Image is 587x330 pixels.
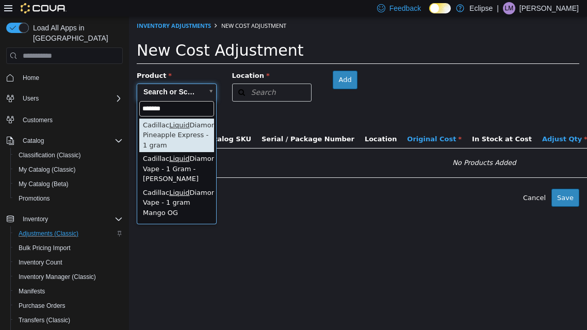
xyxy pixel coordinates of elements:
span: Customers [19,113,123,126]
a: Classification (Classic) [14,149,85,161]
span: Transfers (Classic) [19,316,70,324]
a: Customers [19,114,57,126]
span: Inventory Manager (Classic) [14,271,123,283]
button: Catalog [19,135,48,147]
span: Catalog [19,135,123,147]
a: Promotions [14,192,54,205]
span: Inventory Count [14,256,123,269]
button: Inventory [19,213,52,225]
span: Bulk Pricing Import [14,242,123,254]
span: Classification (Classic) [19,151,81,159]
span: Users [19,92,123,105]
button: Transfers (Classic) [10,313,127,327]
span: My Catalog (Classic) [14,163,123,176]
span: Purchase Orders [14,300,123,312]
a: My Catalog (Beta) [14,178,73,190]
span: Manifests [19,287,45,295]
p: [PERSON_NAME] [519,2,579,14]
div: Cadillac Diamonds Vape - 1 Gram - [PERSON_NAME] [10,136,85,170]
span: Inventory [23,215,48,223]
a: Purchase Orders [14,300,70,312]
a: Inventory Count [14,256,67,269]
button: Manifests [10,284,127,299]
span: Load All Apps in [GEOGRAPHIC_DATA] [29,23,123,43]
span: Liquid [40,172,60,180]
button: Promotions [10,191,127,206]
button: Users [19,92,43,105]
span: Users [23,94,39,103]
button: Inventory Manager (Classic) [10,270,127,284]
a: Inventory Manager (Classic) [14,271,100,283]
p: Eclipse [469,2,493,14]
span: Inventory Manager (Classic) [19,273,96,281]
button: Adjustments (Classic) [10,226,127,241]
span: My Catalog (Beta) [14,178,123,190]
button: Classification (Classic) [10,148,127,162]
span: Promotions [14,192,123,205]
span: Catalog [23,137,44,145]
button: Purchase Orders [10,299,127,313]
a: Manifests [14,285,49,298]
span: My Catalog (Classic) [19,166,76,174]
span: Customers [23,116,53,124]
span: Liquid [40,105,60,112]
span: Promotions [19,194,50,203]
span: Liquid [40,138,60,146]
a: Transfers (Classic) [14,314,74,326]
button: Users [2,91,127,106]
input: Dark Mode [429,3,451,14]
span: Home [19,71,123,84]
button: Customers [2,112,127,127]
span: Feedback [389,3,421,13]
a: Home [19,72,43,84]
img: Cova [21,3,67,13]
button: Inventory Count [10,255,127,270]
div: Cadillac Diamonds Vape - 1 gram - Peach Cobbler (hybrid) [10,203,85,247]
span: Adjustments (Classic) [19,229,78,238]
a: My Catalog (Classic) [14,163,80,176]
span: Transfers (Classic) [14,314,123,326]
button: Bulk Pricing Import [10,241,127,255]
div: Lanai Monahan [503,2,515,14]
div: Cadillac Diamonds Pineapple Express - 1 gram [10,102,85,136]
span: Manifests [14,285,123,298]
a: Adjustments (Classic) [14,227,83,240]
span: My Catalog (Beta) [19,180,69,188]
span: Classification (Classic) [14,149,123,161]
span: Purchase Orders [19,302,66,310]
span: Inventory [19,213,123,225]
span: Bulk Pricing Import [19,244,71,252]
button: Inventory [2,212,127,226]
button: My Catalog (Classic) [10,162,127,177]
a: Bulk Pricing Import [14,242,75,254]
button: My Catalog (Beta) [10,177,127,191]
span: Home [23,74,39,82]
span: Inventory Count [19,258,62,267]
div: Cadillac Diamonds Vape - 1 gram Mango OG [10,170,85,204]
p: | [497,2,499,14]
span: Adjustments (Classic) [14,227,123,240]
span: LM [505,2,514,14]
button: Catalog [2,134,127,148]
button: Home [2,70,127,85]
